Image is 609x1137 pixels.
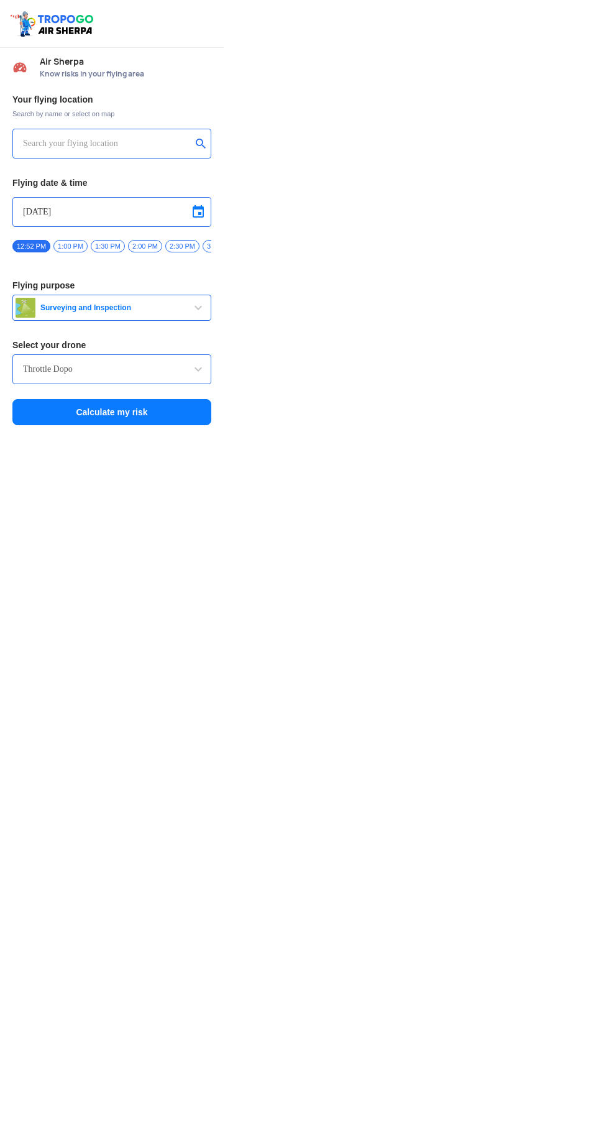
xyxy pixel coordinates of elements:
[23,362,201,377] input: Search by name or Brand
[40,57,211,67] span: Air Sherpa
[23,205,201,219] input: Select Date
[128,240,162,252] span: 2:00 PM
[12,341,211,349] h3: Select your drone
[12,109,211,119] span: Search by name or select on map
[12,178,211,187] h3: Flying date & time
[35,303,191,313] span: Surveying and Inspection
[23,136,191,151] input: Search your flying location
[16,298,35,318] img: survey.png
[12,95,211,104] h3: Your flying location
[40,69,211,79] span: Know risks in your flying area
[91,240,125,252] span: 1:30 PM
[12,240,50,252] span: 12:52 PM
[203,240,237,252] span: 3:00 PM
[12,295,211,321] button: Surveying and Inspection
[12,281,211,290] h3: Flying purpose
[12,60,27,75] img: Risk Scores
[12,399,211,425] button: Calculate my risk
[53,240,88,252] span: 1:00 PM
[9,9,98,38] img: ic_tgdronemaps.svg
[165,240,199,252] span: 2:30 PM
